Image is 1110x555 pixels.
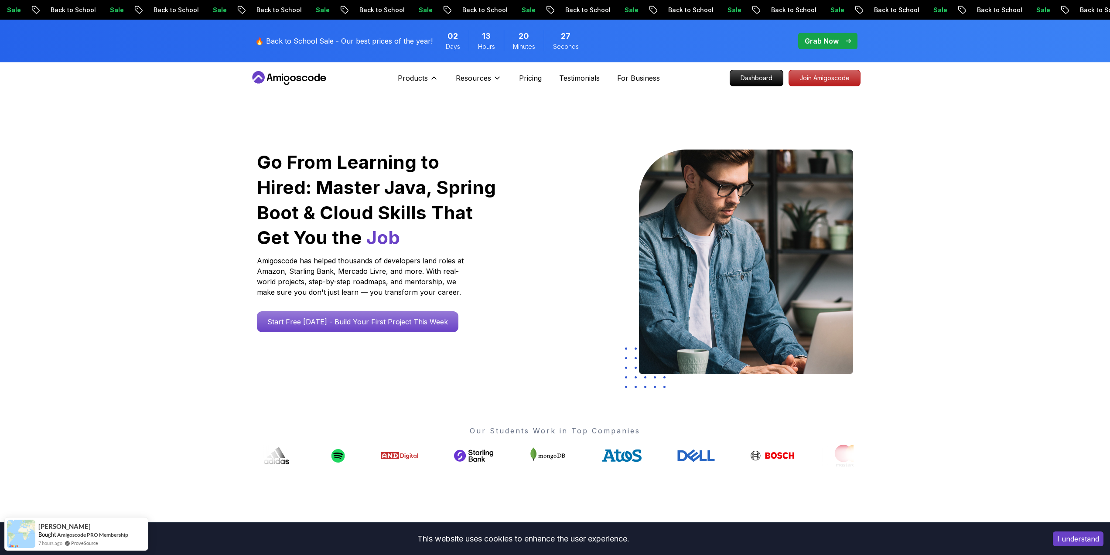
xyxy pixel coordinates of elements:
[478,42,495,51] span: Hours
[398,73,428,83] p: Products
[1028,6,1055,14] p: Sale
[255,36,433,46] p: 🔥 Back to School Sale - Our best prices of the year!
[789,70,860,86] p: Join Amigoscode
[204,6,232,14] p: Sale
[762,6,822,14] p: Back to School
[865,6,925,14] p: Back to School
[557,6,616,14] p: Back to School
[1053,531,1103,546] button: Accept cookies
[257,426,854,436] p: Our Students Work in Top Companies
[248,6,307,14] p: Back to School
[101,6,129,14] p: Sale
[659,6,719,14] p: Back to School
[71,539,98,547] a: ProveSource
[145,6,204,14] p: Back to School
[307,6,335,14] p: Sale
[730,70,783,86] a: Dashboard
[805,36,839,46] p: Grab Now
[257,311,458,332] a: Start Free [DATE] - Build Your First Project This Week
[410,6,438,14] p: Sale
[925,6,953,14] p: Sale
[617,73,660,83] a: For Business
[38,523,91,530] span: [PERSON_NAME]
[446,42,460,51] span: Days
[789,70,861,86] a: Join Amigoscode
[38,539,62,547] span: 7 hours ago
[553,42,579,51] span: Seconds
[616,6,644,14] p: Sale
[519,73,542,83] a: Pricing
[7,520,35,548] img: provesource social proof notification image
[57,531,128,538] a: Amigoscode PRO Membership
[38,531,56,538] span: Bought
[257,255,466,297] p: Amigoscode has helped thousands of developers land roles at Amazon, Starling Bank, Mercado Livre,...
[519,30,529,42] span: 20 Minutes
[482,30,491,42] span: 13 Hours
[513,6,541,14] p: Sale
[561,30,570,42] span: 27 Seconds
[456,73,491,83] p: Resources
[968,6,1028,14] p: Back to School
[559,73,600,83] a: Testimonials
[454,6,513,14] p: Back to School
[7,529,1040,548] div: This website uses cookies to enhance the user experience.
[513,42,535,51] span: Minutes
[42,6,101,14] p: Back to School
[351,6,410,14] p: Back to School
[822,6,850,14] p: Sale
[398,73,438,90] button: Products
[447,30,458,42] span: 2 Days
[456,73,502,90] button: Resources
[719,6,747,14] p: Sale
